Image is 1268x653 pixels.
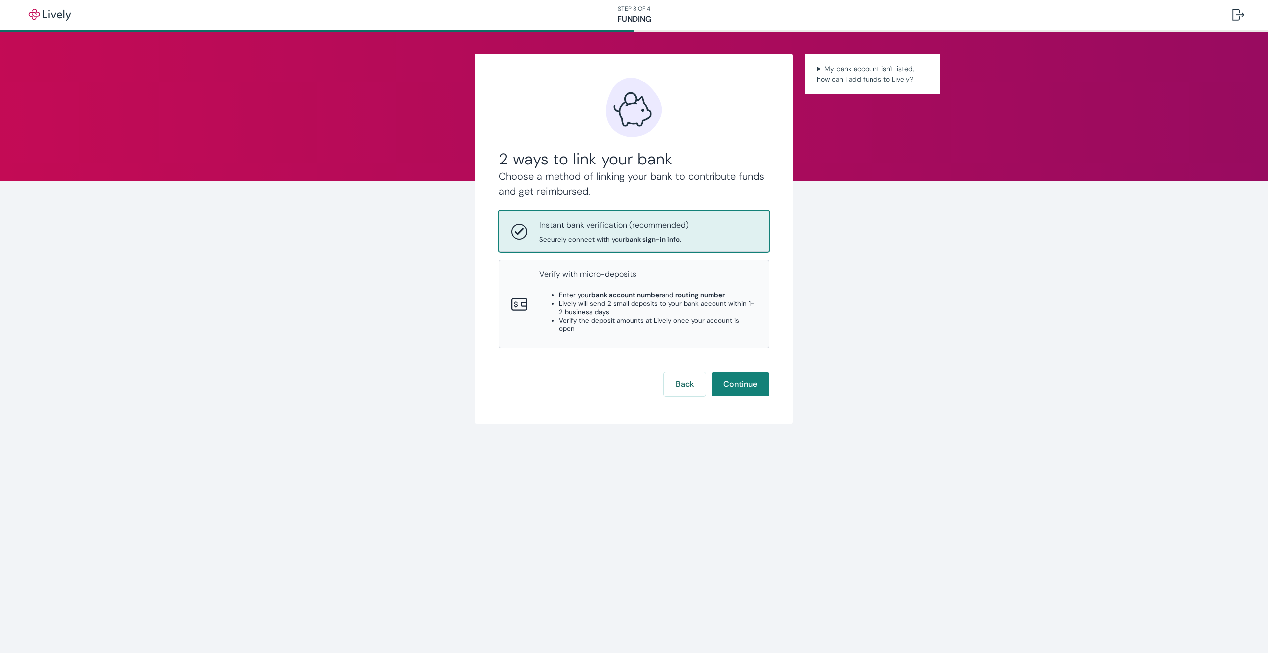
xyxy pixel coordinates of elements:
[539,268,757,280] p: Verify with micro-deposits
[511,296,527,312] svg: Micro-deposits
[675,291,725,299] strong: routing number
[625,235,680,244] strong: bank sign-in info
[539,219,689,231] p: Instant bank verification (recommended)
[591,291,662,299] strong: bank account number
[559,316,757,333] li: Verify the deposit amounts at Lively once your account is open
[712,372,769,396] button: Continue
[499,169,769,199] h4: Choose a method of linking your bank to contribute funds and get reimbursed.
[22,9,78,21] img: Lively
[499,211,769,251] button: Instant bank verificationInstant bank verification (recommended)Securely connect with yourbank si...
[539,235,689,244] span: Securely connect with your .
[1224,3,1252,27] button: Log out
[511,224,527,240] svg: Instant bank verification
[499,260,769,348] button: Micro-depositsVerify with micro-depositsEnter yourbank account numberand routing numberLively wil...
[664,372,706,396] button: Back
[559,299,757,316] li: Lively will send 2 small deposits to your bank account within 1-2 business days
[813,62,932,86] summary: My bank account isn't listed, how can I add funds to Lively?
[559,291,757,299] li: Enter your and
[499,149,769,169] h2: 2 ways to link your bank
